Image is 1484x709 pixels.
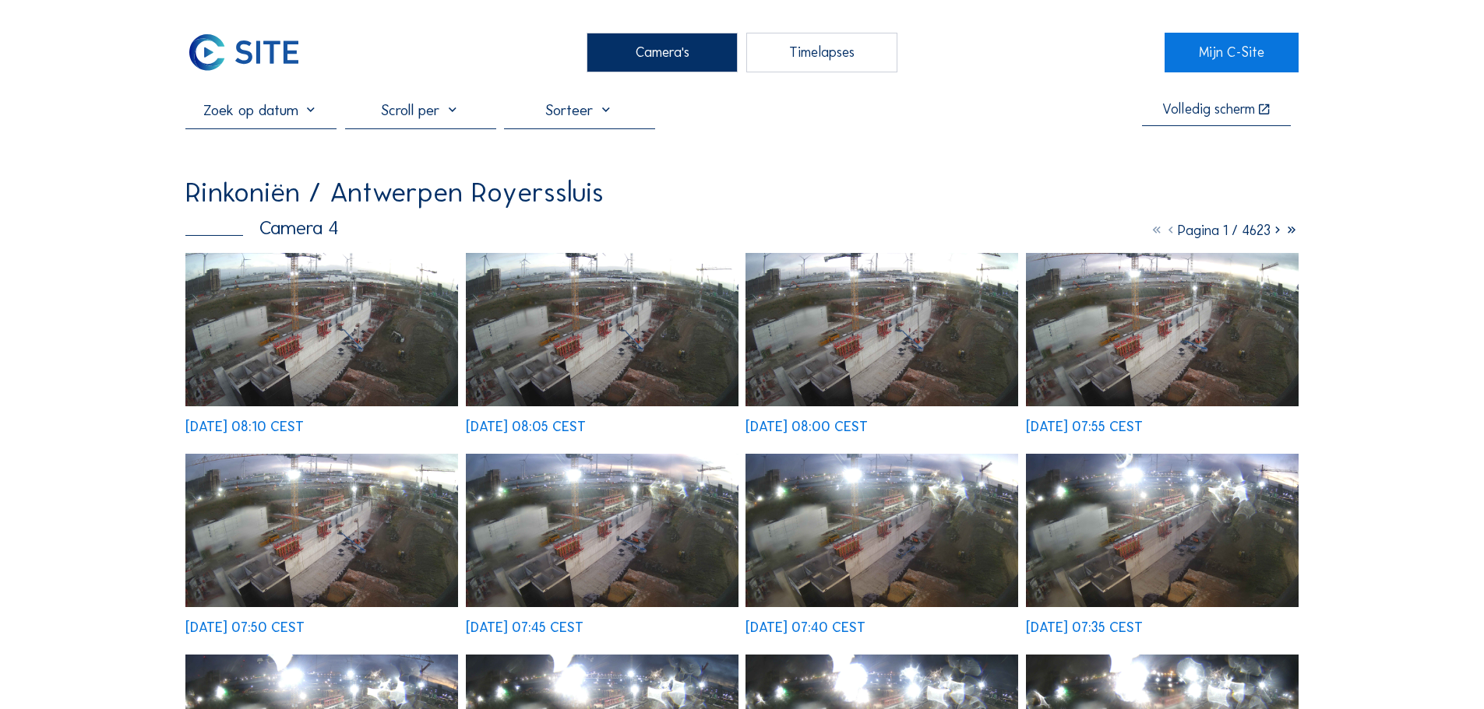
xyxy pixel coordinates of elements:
div: Timelapses [746,33,897,72]
div: [DATE] 08:05 CEST [466,420,586,434]
div: [DATE] 08:00 CEST [746,420,868,434]
div: Rinkoniën / Antwerpen Royerssluis [185,178,604,206]
img: image_53761517 [746,454,1018,607]
img: C-SITE Logo [185,33,302,72]
img: image_53761766 [185,454,458,607]
img: image_53762349 [185,253,458,406]
a: Mijn C-Site [1165,33,1298,72]
div: [DATE] 07:50 CEST [185,621,305,635]
img: image_53761933 [1026,253,1299,406]
img: image_53761354 [1026,454,1299,607]
img: image_53762264 [466,253,738,406]
img: image_53762099 [746,253,1018,406]
div: Volledig scherm [1162,103,1255,118]
div: [DATE] 08:10 CEST [185,420,304,434]
img: image_53761687 [466,454,738,607]
div: Camera's [587,33,738,72]
div: [DATE] 07:35 CEST [1026,621,1143,635]
div: Camera 4 [185,219,339,238]
div: [DATE] 07:45 CEST [466,621,583,635]
input: Zoek op datum 󰅀 [185,100,337,119]
div: [DATE] 07:40 CEST [746,621,865,635]
div: [DATE] 07:55 CEST [1026,420,1143,434]
a: C-SITE Logo [185,33,319,72]
span: Pagina 1 / 4623 [1178,222,1271,239]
